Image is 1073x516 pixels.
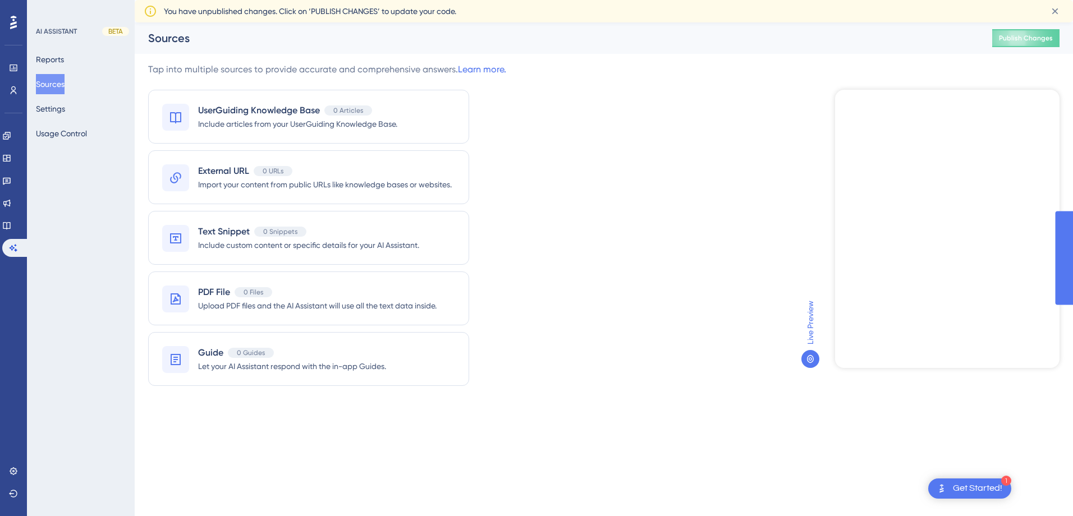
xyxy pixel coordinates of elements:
[263,227,297,236] span: 0 Snippets
[835,90,1060,368] iframe: UserGuiding AI Assistant
[164,4,456,18] span: You have unpublished changes. Click on ‘PUBLISH CHANGES’ to update your code.
[102,27,129,36] div: BETA
[148,63,506,76] div: Tap into multiple sources to provide accurate and comprehensive answers.
[198,164,249,178] span: External URL
[1026,472,1060,505] iframe: UserGuiding AI Assistant Launcher
[198,285,230,299] span: PDF File
[198,117,397,131] span: Include articles from your UserGuiding Knowledge Base.
[198,238,419,252] span: Include custom content or specific details for your AI Assistant.
[36,99,65,119] button: Settings
[1001,476,1011,486] div: 1
[953,482,1002,495] div: Get Started!
[148,30,964,46] div: Sources
[198,178,452,191] span: Import your content from public URLs like knowledge bases or websites.
[928,478,1011,499] div: Open Get Started! checklist, remaining modules: 1
[992,29,1060,47] button: Publish Changes
[36,74,65,94] button: Sources
[198,225,250,238] span: Text Snippet
[198,104,320,117] span: UserGuiding Knowledge Base
[804,301,817,344] span: Live Preview
[198,360,386,373] span: Let your AI Assistant respond with the in-app Guides.
[333,106,363,115] span: 0 Articles
[198,346,223,360] span: Guide
[458,64,506,75] a: Learn more.
[198,299,437,312] span: Upload PDF files and the AI Assistant will use all the text data inside.
[36,49,64,70] button: Reports
[244,288,263,297] span: 0 Files
[263,167,283,176] span: 0 URLs
[36,123,87,144] button: Usage Control
[935,482,948,495] img: launcher-image-alternative-text
[237,348,265,357] span: 0 Guides
[36,27,77,36] div: AI ASSISTANT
